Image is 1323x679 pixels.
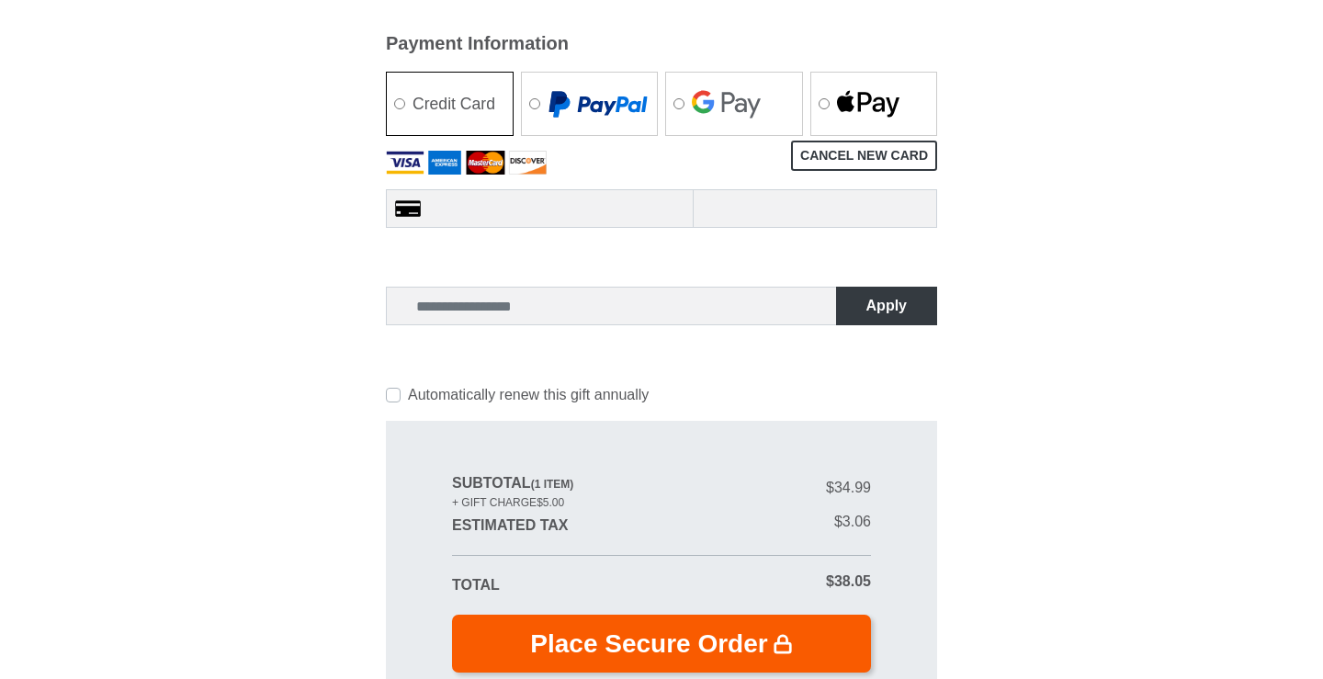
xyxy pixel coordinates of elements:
[387,74,513,134] label: Credit Card
[661,477,871,499] dd: $34.99
[531,478,574,491] span: ( )
[661,571,871,593] dd: $38.05
[386,287,837,325] input: Enter coupon code
[452,494,661,511] p: + Gift Charge
[452,574,661,596] dt: Total
[386,29,937,57] legend: Payment Information
[408,384,649,406] label: Automatically renew this gift annually
[431,201,663,216] iframe: Secure Credit Card Frame - Credit Card Number
[452,615,871,673] button: Place Secure Order
[452,515,661,537] dt: Estimated Tax
[661,511,871,533] dd: $3.06
[394,98,405,109] input: Credit Card
[537,496,564,509] span: $5.00
[738,201,806,216] iframe: Secure Credit Card Frame - Expiration Date
[791,141,937,171] button: Cancel new card
[864,201,907,216] iframe: Secure Credit Card Frame - CVV
[452,472,661,511] dt: Subtotal
[836,287,937,325] button: Apply
[535,478,571,491] span: 1 item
